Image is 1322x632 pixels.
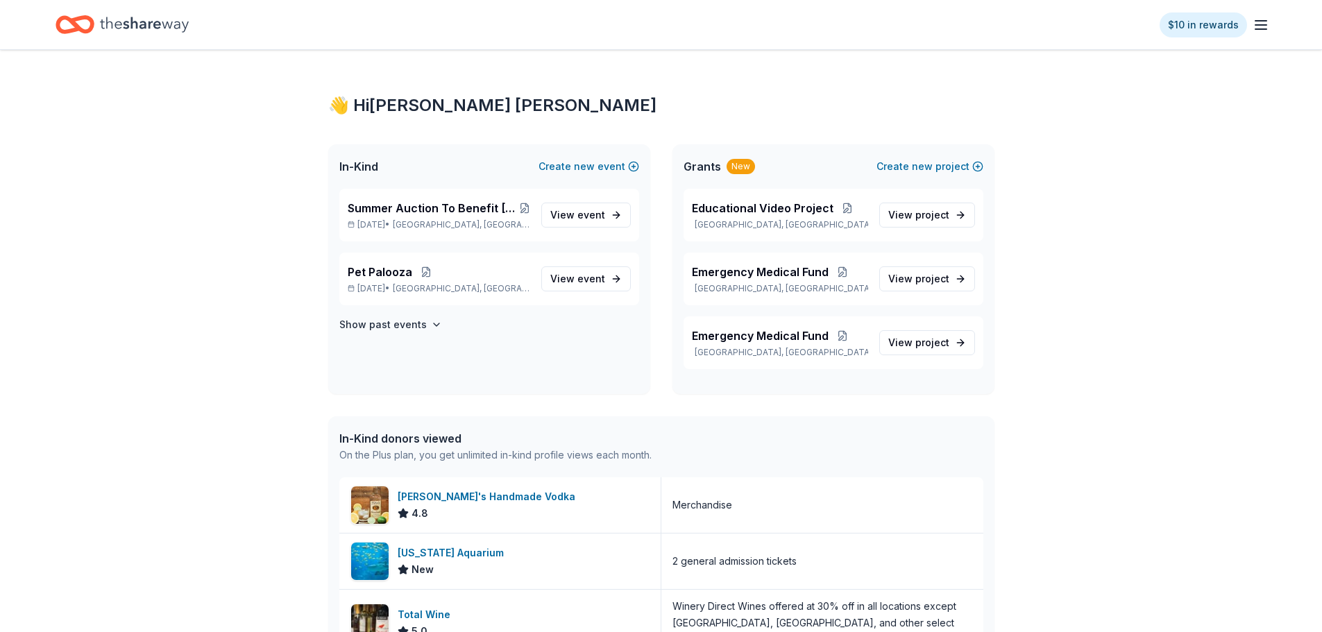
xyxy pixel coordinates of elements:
[915,336,949,348] span: project
[692,327,829,344] span: Emergency Medical Fund
[550,207,605,223] span: View
[692,219,868,230] p: [GEOGRAPHIC_DATA], [GEOGRAPHIC_DATA]
[692,283,868,294] p: [GEOGRAPHIC_DATA], [GEOGRAPHIC_DATA]
[574,158,595,175] span: new
[915,209,949,221] span: project
[339,316,442,333] button: Show past events
[879,203,975,228] a: View project
[879,266,975,291] a: View project
[692,264,829,280] span: Emergency Medical Fund
[876,158,983,175] button: Createnewproject
[398,606,456,623] div: Total Wine
[351,543,389,580] img: Image for Georgia Aquarium
[541,266,631,291] a: View event
[912,158,933,175] span: new
[550,271,605,287] span: View
[328,94,994,117] div: 👋 Hi [PERSON_NAME] [PERSON_NAME]
[398,488,581,505] div: [PERSON_NAME]'s Handmade Vodka
[339,316,427,333] h4: Show past events
[888,207,949,223] span: View
[541,203,631,228] a: View event
[339,430,652,447] div: In-Kind donors viewed
[412,561,434,578] span: New
[888,334,949,351] span: View
[577,273,605,284] span: event
[412,505,428,522] span: 4.8
[339,447,652,463] div: On the Plus plan, you get unlimited in-kind profile views each month.
[348,264,412,280] span: Pet Palooza
[393,219,529,230] span: [GEOGRAPHIC_DATA], [GEOGRAPHIC_DATA]
[348,200,519,216] span: Summer Auction To Benefit [PERSON_NAME]'s Piggy Bank, Inc. and Vets Helping Vets
[577,209,605,221] span: event
[348,283,530,294] p: [DATE] •
[351,486,389,524] img: Image for Tito's Handmade Vodka
[692,347,868,358] p: [GEOGRAPHIC_DATA], [GEOGRAPHIC_DATA]
[727,159,755,174] div: New
[692,200,833,216] span: Educational Video Project
[398,545,509,561] div: [US_STATE] Aquarium
[684,158,721,175] span: Grants
[1160,12,1247,37] a: $10 in rewards
[56,8,189,41] a: Home
[915,273,949,284] span: project
[539,158,639,175] button: Createnewevent
[672,497,732,513] div: Merchandise
[672,553,797,570] div: 2 general admission tickets
[339,158,378,175] span: In-Kind
[348,219,530,230] p: [DATE] •
[879,330,975,355] a: View project
[888,271,949,287] span: View
[393,283,529,294] span: [GEOGRAPHIC_DATA], [GEOGRAPHIC_DATA]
